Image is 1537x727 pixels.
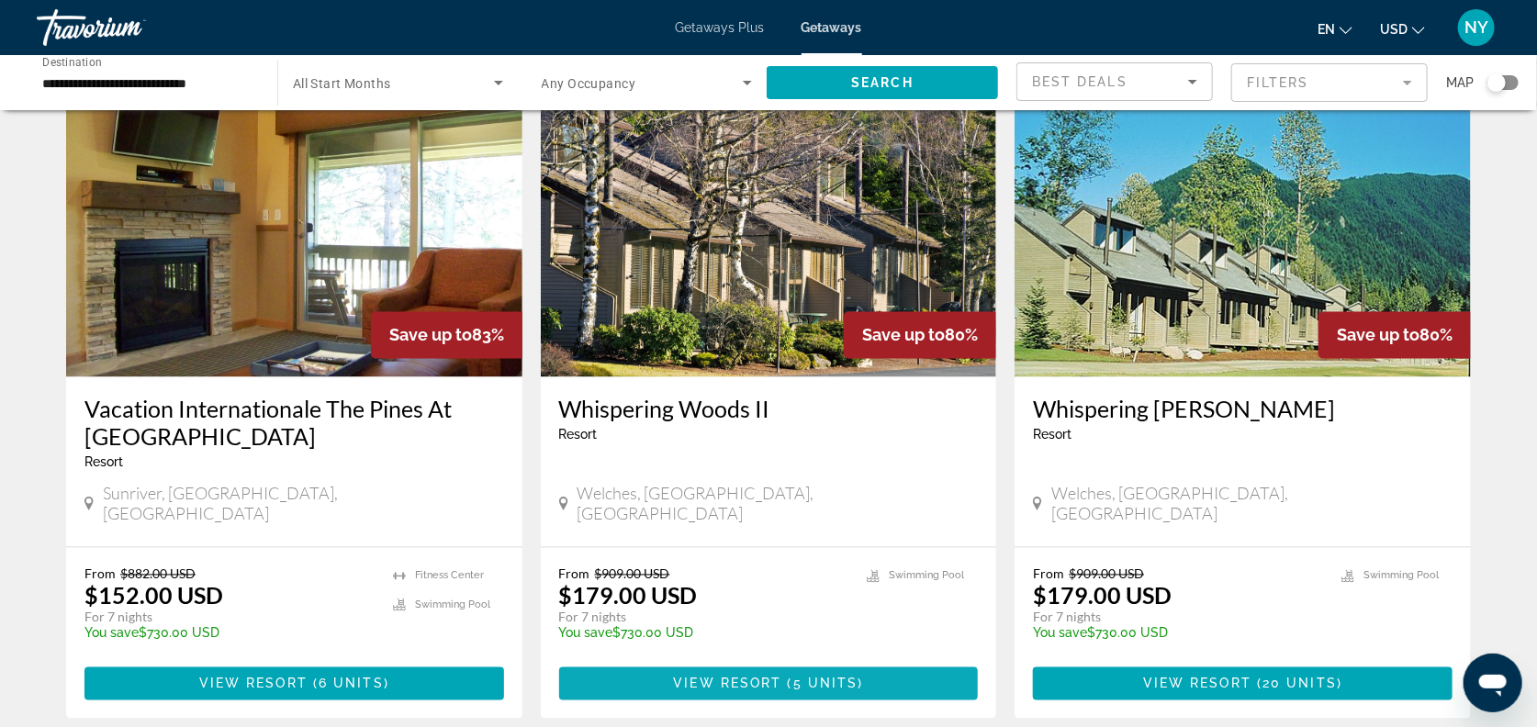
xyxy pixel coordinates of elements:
[541,84,997,377] img: 1711E04X.jpg
[559,582,698,610] p: $179.00 USD
[1318,22,1335,37] span: en
[559,396,979,423] a: Whispering Woods II
[84,626,375,641] p: $730.00 USD
[559,626,613,641] span: You save
[103,484,504,524] span: Sunriver, [GEOGRAPHIC_DATA], [GEOGRAPHIC_DATA]
[542,76,636,91] span: Any Occupancy
[1251,677,1342,691] span: ( )
[844,312,996,359] div: 80%
[84,396,504,451] a: Vacation Internationale The Pines At [GEOGRAPHIC_DATA]
[1033,566,1064,582] span: From
[1380,16,1425,42] button: Change currency
[1380,22,1408,37] span: USD
[66,84,522,377] img: 0532I01X.jpg
[1033,610,1323,626] p: For 7 nights
[84,582,223,610] p: $152.00 USD
[767,66,998,99] button: Search
[1231,62,1428,103] button: Filter
[793,677,858,691] span: 5 units
[415,599,490,611] span: Swimming Pool
[1033,667,1453,700] button: View Resort(20 units)
[889,570,964,582] span: Swimming Pool
[84,626,139,641] span: You save
[1033,428,1071,442] span: Resort
[1464,18,1488,37] span: NY
[673,677,781,691] span: View Resort
[1143,677,1251,691] span: View Resort
[1318,312,1471,359] div: 80%
[293,76,391,91] span: All Start Months
[308,677,389,691] span: ( )
[1363,570,1439,582] span: Swimming Pool
[782,677,864,691] span: ( )
[84,566,116,582] span: From
[1033,626,1323,641] p: $730.00 USD
[802,20,862,35] a: Getaways
[1337,326,1419,345] span: Save up to
[851,75,914,90] span: Search
[319,677,384,691] span: 6 units
[37,4,220,51] a: Travorium
[559,667,979,700] button: View Resort(5 units)
[1032,71,1197,93] mat-select: Sort by
[559,626,849,641] p: $730.00 USD
[595,566,670,582] span: $909.00 USD
[1464,654,1522,712] iframe: Button to launch messaging window
[84,667,504,700] button: View Resort(6 units)
[676,20,765,35] a: Getaways Plus
[1033,396,1453,423] a: Whispering [PERSON_NAME]
[389,326,472,345] span: Save up to
[1033,582,1172,610] p: $179.00 USD
[415,570,484,582] span: Fitness Center
[578,484,979,524] span: Welches, [GEOGRAPHIC_DATA], [GEOGRAPHIC_DATA]
[1015,84,1471,377] img: 1711E01L.jpg
[199,677,308,691] span: View Resort
[1446,70,1474,95] span: Map
[1318,16,1352,42] button: Change language
[371,312,522,359] div: 83%
[84,455,123,470] span: Resort
[559,428,598,442] span: Resort
[42,56,102,69] span: Destination
[559,610,849,626] p: For 7 nights
[1262,677,1337,691] span: 20 units
[1069,566,1144,582] span: $909.00 USD
[1453,8,1500,47] button: User Menu
[84,610,375,626] p: For 7 nights
[1032,74,1128,89] span: Best Deals
[1033,626,1087,641] span: You save
[862,326,945,345] span: Save up to
[120,566,196,582] span: $882.00 USD
[559,566,590,582] span: From
[1051,484,1453,524] span: Welches, [GEOGRAPHIC_DATA], [GEOGRAPHIC_DATA]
